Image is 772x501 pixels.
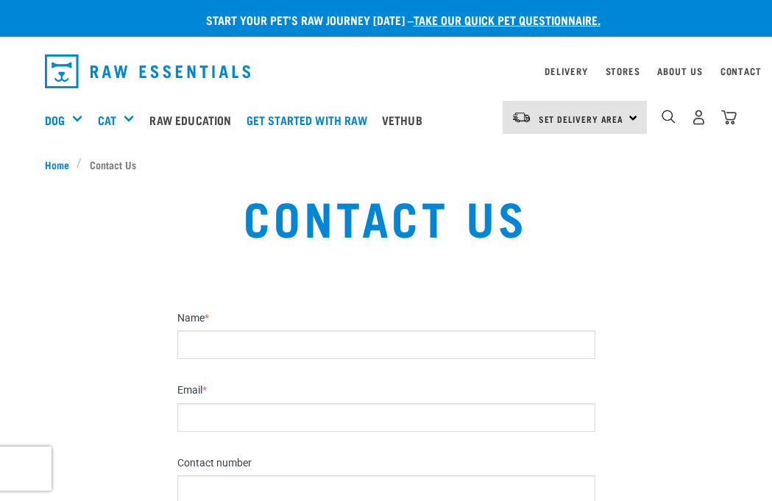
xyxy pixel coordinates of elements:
a: Get started with Raw [243,90,378,149]
a: Raw Education [146,90,242,149]
a: Delivery [545,68,587,74]
nav: breadcrumbs [45,157,728,172]
a: Cat [98,111,116,129]
a: Contact [720,68,762,74]
img: home-icon@2x.png [721,110,737,125]
label: Name [177,312,595,325]
span: Home [45,157,69,172]
a: Home [45,157,77,172]
img: home-icon-1@2x.png [662,110,676,124]
a: take our quick pet questionnaire. [414,16,601,23]
label: Email [177,384,595,397]
span: Set Delivery Area [539,116,624,121]
img: Raw Essentials Logo [45,54,251,88]
h1: Contact Us [155,190,617,243]
img: van-moving.png [511,111,531,124]
a: Stores [606,68,640,74]
img: user.png [691,110,707,125]
a: Dog [45,111,65,129]
nav: dropdown navigation [33,49,740,94]
a: Vethub [378,90,433,149]
label: Contact number [177,457,595,470]
a: About Us [657,68,702,74]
